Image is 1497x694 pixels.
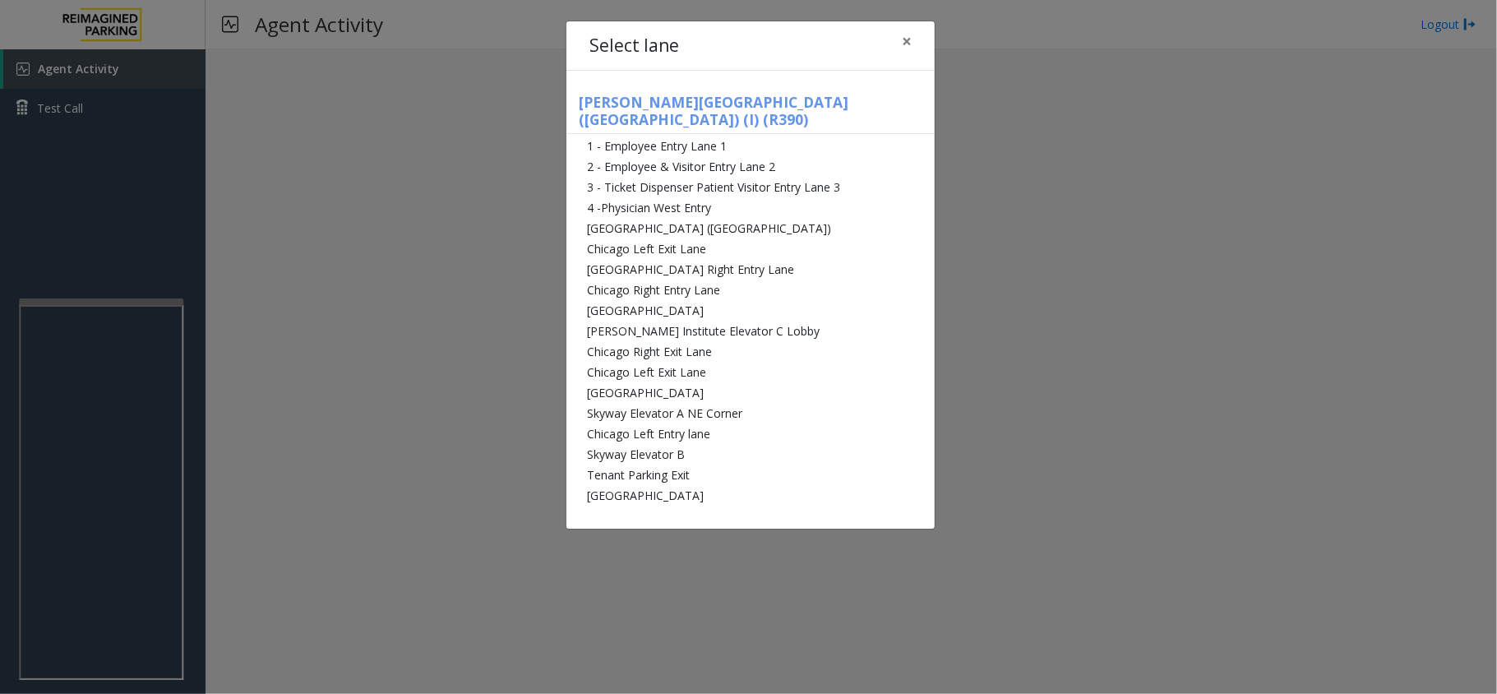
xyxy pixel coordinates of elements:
h5: [PERSON_NAME][GEOGRAPHIC_DATA] ([GEOGRAPHIC_DATA]) (I) (R390) [566,94,935,134]
li: Tenant Parking Exit [566,465,935,485]
li: Chicago Left Exit Lane [566,362,935,382]
li: Chicago Right Entry Lane [566,280,935,300]
li: [GEOGRAPHIC_DATA] Right Entry Lane [566,259,935,280]
button: Close [890,21,923,62]
li: 1 - Employee Entry Lane 1 [566,136,935,156]
li: [GEOGRAPHIC_DATA] [566,485,935,506]
li: [GEOGRAPHIC_DATA] [566,300,935,321]
li: Skyway Elevator B [566,444,935,465]
li: [PERSON_NAME] Institute Elevator C Lobby [566,321,935,341]
li: Chicago Left Exit Lane [566,238,935,259]
li: Skyway Elevator A NE Corner [566,403,935,423]
li: 4 -Physician West Entry [566,197,935,218]
li: [GEOGRAPHIC_DATA] ([GEOGRAPHIC_DATA]) [566,218,935,238]
li: Chicago Right Exit Lane [566,341,935,362]
span: × [902,30,912,53]
li: 3 - Ticket Dispenser Patient Visitor Entry Lane 3 [566,177,935,197]
li: [GEOGRAPHIC_DATA] [566,382,935,403]
h4: Select lane [589,33,679,59]
li: 2 - Employee & Visitor Entry Lane 2 [566,156,935,177]
li: Chicago Left Entry lane [566,423,935,444]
